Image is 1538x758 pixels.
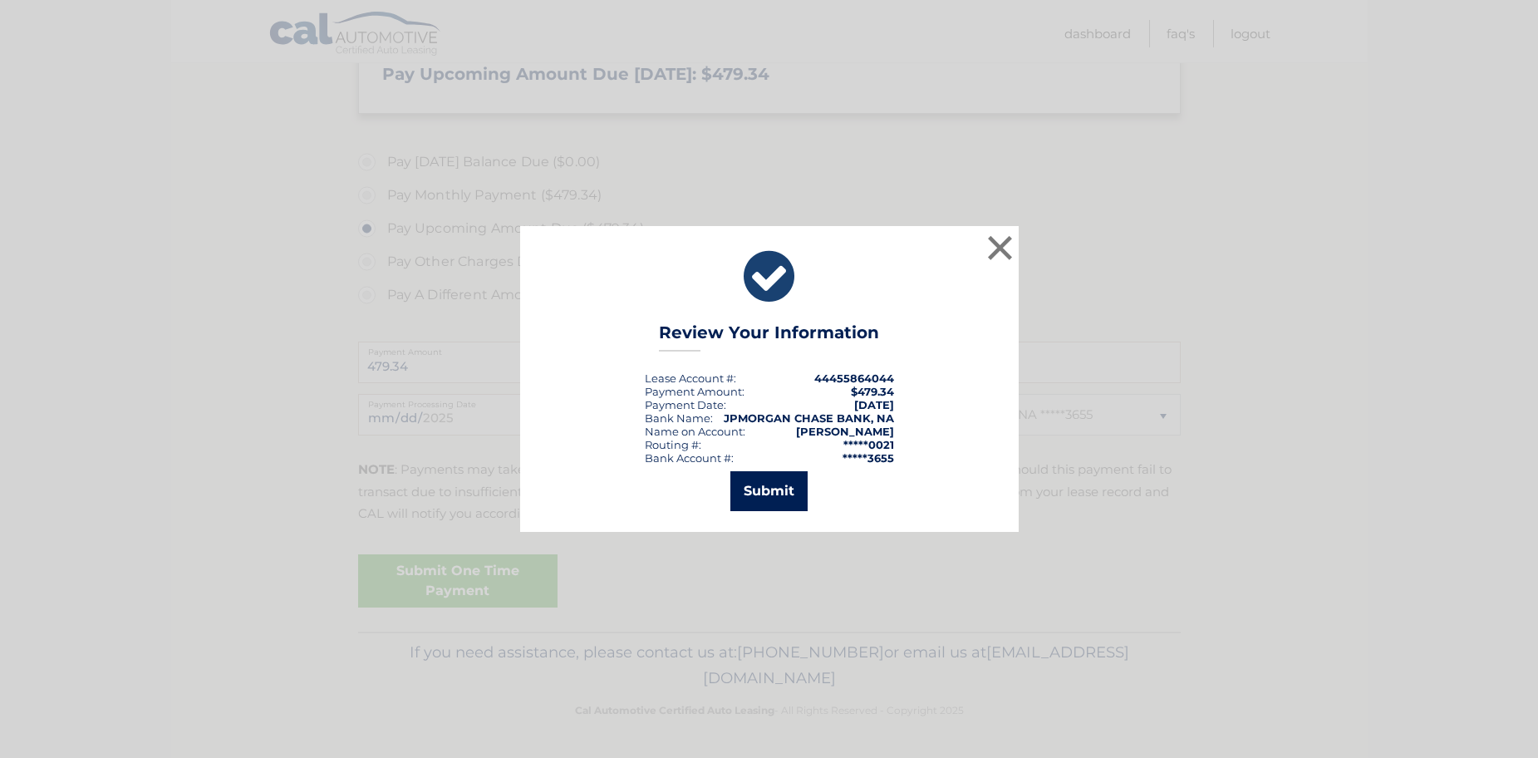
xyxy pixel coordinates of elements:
[645,411,713,425] div: Bank Name:
[854,398,894,411] span: [DATE]
[984,231,1017,264] button: ×
[796,425,894,438] strong: [PERSON_NAME]
[645,398,724,411] span: Payment Date
[814,372,894,385] strong: 44455864044
[851,385,894,398] span: $479.34
[645,451,734,465] div: Bank Account #:
[645,438,701,451] div: Routing #:
[730,471,808,511] button: Submit
[645,372,736,385] div: Lease Account #:
[724,411,894,425] strong: JPMORGAN CHASE BANK, NA
[645,425,745,438] div: Name on Account:
[645,398,726,411] div: :
[645,385,744,398] div: Payment Amount:
[659,322,879,352] h3: Review Your Information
